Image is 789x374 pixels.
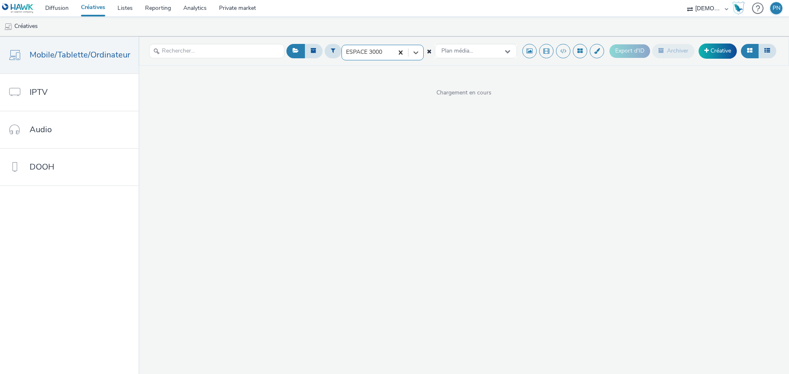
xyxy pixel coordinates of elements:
button: Export d'ID [609,44,650,57]
div: PN [773,2,780,14]
img: Hawk Academy [732,2,745,15]
span: Chargement en cours [138,89,789,97]
span: Plan média... [441,48,473,55]
a: Créative [699,44,737,58]
button: Archiver [652,44,694,58]
button: Grille [741,44,759,58]
span: Audio [30,124,52,135]
span: Mobile/Tablette/Ordinateur [30,49,130,61]
span: IPTV [30,86,48,98]
img: undefined Logo [2,3,34,14]
span: DOOH [30,161,54,173]
img: mobile [4,23,12,31]
a: Hawk Academy [732,2,748,15]
button: Liste [758,44,776,58]
input: Rechercher... [149,44,284,58]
